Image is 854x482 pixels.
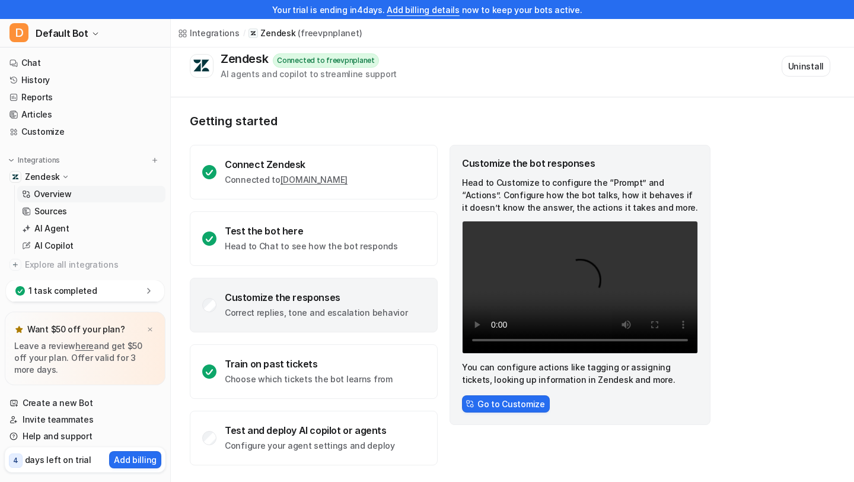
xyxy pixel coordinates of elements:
p: Head to Chat to see how the bot responds [225,240,398,252]
div: Connected to freevpnplanet [273,53,379,68]
a: Reports [5,89,165,106]
div: Integrations [190,27,240,39]
button: Gif picker [37,389,47,398]
p: 1 task completed [28,285,97,297]
p: Active in the last 15m [58,15,142,27]
div: and one more question, in the most minimal tariff 1000 interactions are availablebut for example ... [43,7,228,102]
img: Profile image for eesel [58,113,70,125]
div: Test the bot here [225,225,398,237]
a: AI Copilot [17,237,165,254]
div: eesel says… [9,139,228,412]
a: Customize [5,123,165,140]
div: Zendesk [221,52,273,66]
p: Zendesk [260,27,295,39]
a: Help and support [5,428,165,445]
div: Hi there,Could you share which filters you applied when choosing the ticket types? In the meantim... [9,139,195,386]
a: Articles [5,106,165,123]
button: go back [8,5,30,27]
p: Choose which tickets the bot learns from [225,373,393,385]
img: x [146,326,154,334]
p: Add billing [114,454,157,466]
img: menu_add.svg [151,156,159,164]
a: Overview [17,186,165,202]
img: explore all integrations [9,259,21,271]
p: You can configure actions like tagging or assigning tickets, looking up information in Zendesk an... [462,361,698,386]
a: Integrations [178,27,240,39]
div: As for interactions, one interaction is defined as a single message processed by the AI, no matte... [19,250,185,355]
img: star [14,325,24,334]
div: Thanks, Kyva [19,356,185,379]
b: eesel [74,115,95,123]
div: Diana says… [9,7,228,112]
a: Add billing details [387,5,460,15]
img: Zendesk [12,173,19,180]
p: AI Agent [34,223,69,234]
div: Connect Zendesk [225,158,348,170]
div: Train on past tickets [225,358,393,370]
a: [DOMAIN_NAME] [281,175,348,185]
p: AI Copilot [34,240,74,252]
img: Zendesk logo [193,59,211,73]
p: Integrations [18,156,60,165]
div: eesel says… [9,112,228,139]
span: Explore all integrations [25,255,161,274]
a: Chat [5,55,165,71]
div: AI agents and copilot to streamline support [221,68,397,80]
img: expand menu [7,156,15,164]
textarea: Message… [10,364,227,384]
p: Head to Customize to configure the “Prompt” and “Actions”. Configure how the bot talks, how it be... [462,176,698,214]
button: Integrations [5,154,63,166]
div: joined the conversation [74,114,180,125]
div: Close [208,5,230,26]
button: Go to Customize [462,395,550,413]
button: Home [186,5,208,27]
a: Invite teammates [5,411,165,428]
p: 4 [13,455,18,466]
a: History [5,72,165,88]
button: Uninstall [782,56,830,77]
a: Sources [17,203,165,220]
a: Explore all integrations [5,256,165,273]
a: Create a new Bot [5,395,165,411]
p: Getting started [190,114,712,128]
p: Connected to [225,174,348,186]
img: Profile image for eesel [34,7,53,26]
a: here [75,341,94,351]
div: Customize the bot responses [462,157,698,169]
div: Test and deploy AI copilot or agents [225,424,395,436]
p: Sources [34,205,67,217]
div: Customize the responses [225,291,407,303]
button: Send a message… [203,384,222,403]
p: ( freevpnplanet ) [298,27,362,39]
p: Zendesk [25,171,60,183]
p: Want $50 off your plan? [27,324,125,335]
p: days left on trial [25,454,91,466]
button: Upload attachment [56,389,66,398]
div: and one more question, in the most minimal tariff 1000 interactions are available but for example... [52,14,218,95]
a: Zendesk’s documentation [43,205,151,214]
div: Could you share which filters you applied when choosing the ticket types? In the meantime, you ca... [19,158,185,251]
div: Hi there, [19,146,185,158]
span: Default Bot [36,25,88,42]
button: Start recording [75,389,85,398]
span: D [9,23,28,42]
p: Configure your agent settings and deploy [225,440,395,452]
a: Zendesk(freevpnplanet) [248,27,362,39]
h1: eesel [58,6,82,15]
span: / [243,28,246,39]
button: Emoji picker [18,389,28,398]
button: Add billing [109,451,161,468]
a: AI Agent [17,220,165,237]
p: Overview [34,188,72,200]
img: CstomizeIcon [466,399,474,408]
p: Correct replies, tone and escalation behavior [225,307,407,319]
p: Leave a review and get $50 off your plan. Offer valid for 3 more days. [14,340,156,376]
video: Your browser does not support the video tag. [462,221,698,354]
